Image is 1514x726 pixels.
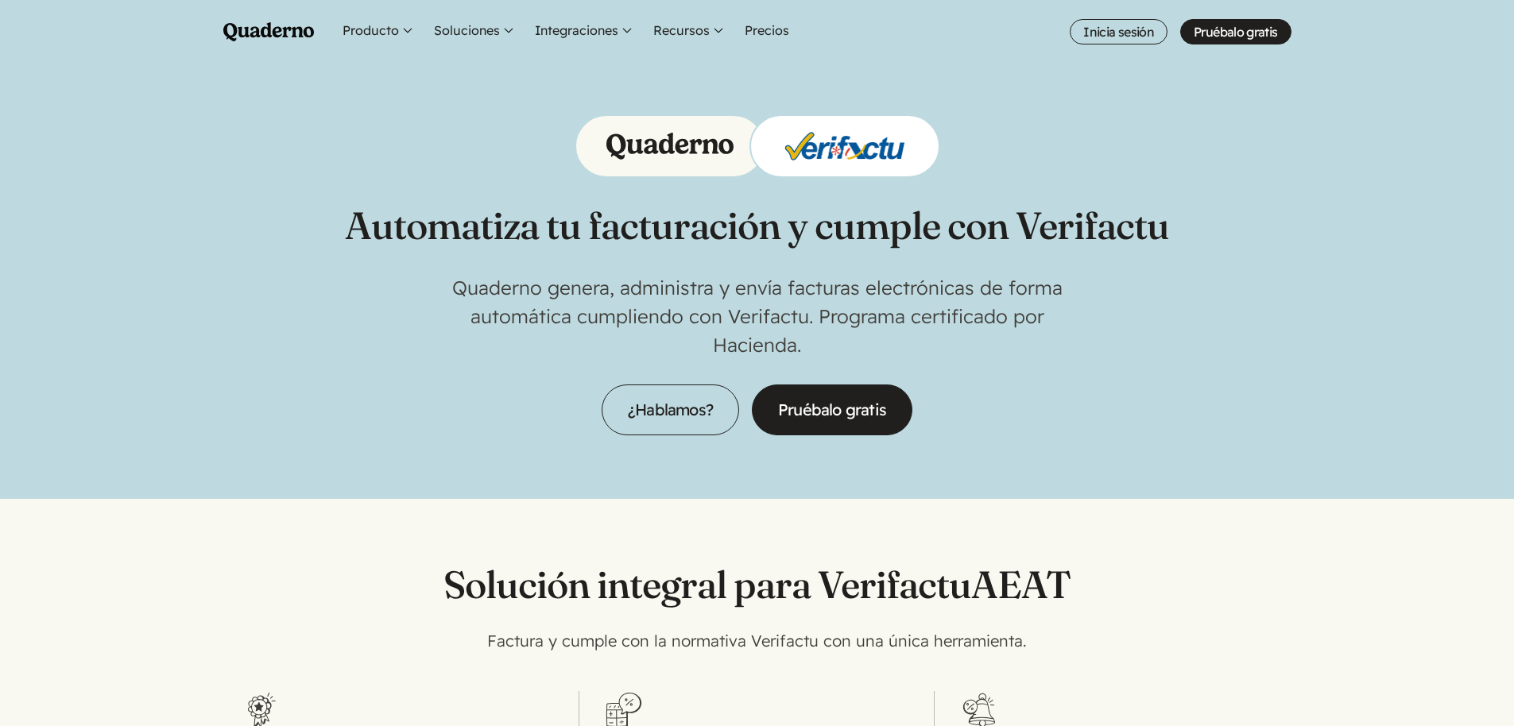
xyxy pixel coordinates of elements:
[242,562,1272,607] h2: Solución integral para Verifactu
[606,133,734,160] img: Logo of Quaderno
[439,629,1075,653] p: Factura y cumple con la normativa Verifactu con una única herramienta.
[345,203,1169,248] h1: Automatiza tu facturación y cumple con Verifactu
[1070,19,1167,44] a: Inicia sesión
[1180,19,1291,44] a: Pruébalo gratis
[781,127,908,165] img: Logo of Verifactu
[602,384,739,435] a: ¿Hablamos?
[971,561,1071,608] abbr: Agencia Estatal de Administración Tributaria
[752,384,912,435] a: Pruébalo gratis
[439,273,1075,359] p: Quaderno genera, administra y envía facturas electrónicas de forma automática cumpliendo con Veri...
